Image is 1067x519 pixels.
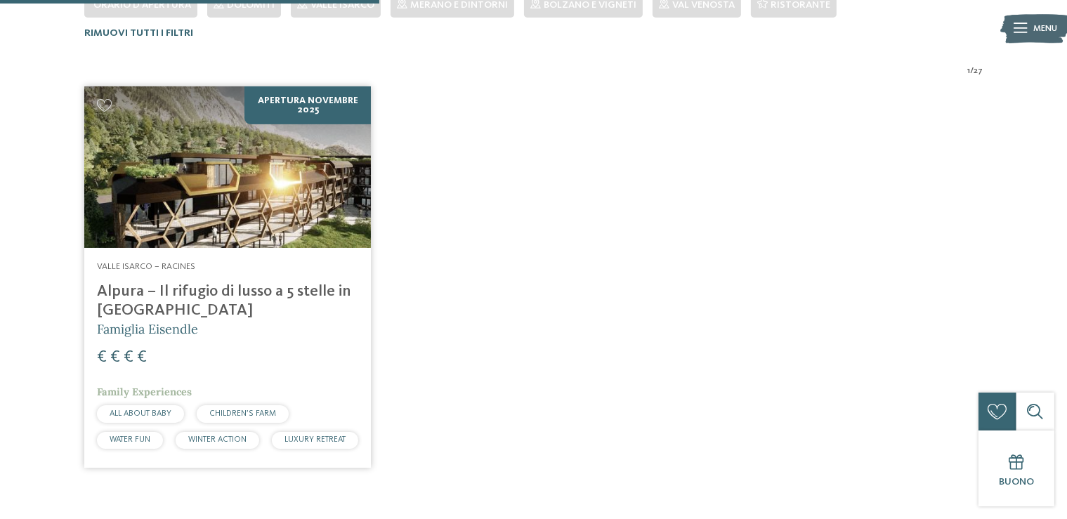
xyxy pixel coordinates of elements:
[97,262,195,271] span: Valle Isarco – Racines
[970,65,974,77] span: /
[110,349,120,366] span: €
[137,349,147,366] span: €
[967,65,970,77] span: 1
[124,349,133,366] span: €
[209,409,276,418] span: CHILDREN’S FARM
[84,86,371,248] img: Cercate un hotel per famiglie? Qui troverete solo i migliori!
[84,28,193,38] span: Rimuovi tutti i filtri
[974,65,983,77] span: 27
[188,435,247,444] span: WINTER ACTION
[84,86,371,468] a: Cercate un hotel per famiglie? Qui troverete solo i migliori! Apertura novembre 2025 Valle Isarco...
[978,431,1054,506] a: Buono
[284,435,346,444] span: LUXURY RETREAT
[97,349,107,366] span: €
[999,477,1034,487] span: Buono
[97,282,358,320] h4: Alpura – Il rifugio di lusso a 5 stelle in [GEOGRAPHIC_DATA]
[110,409,171,418] span: ALL ABOUT BABY
[97,386,192,398] span: Family Experiences
[110,435,150,444] span: WATER FUN
[97,321,198,337] span: Famiglia Eisendle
